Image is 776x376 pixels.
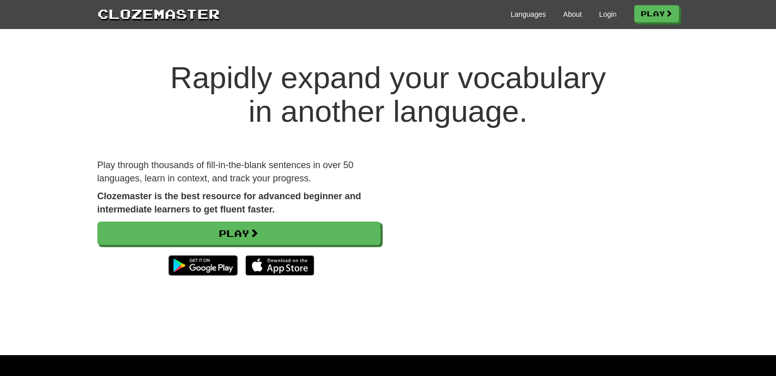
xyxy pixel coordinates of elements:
a: Languages [511,9,546,19]
p: Play through thousands of fill-in-the-blank sentences in over 50 languages, learn in context, and... [97,159,381,185]
a: About [563,9,582,19]
a: Clozemaster [97,4,220,23]
a: Play [97,222,381,245]
img: Get it on Google Play [163,250,242,281]
a: Play [634,5,679,22]
a: Login [599,9,616,19]
img: Download_on_the_App_Store_Badge_US-UK_135x40-25178aeef6eb6b83b96f5f2d004eda3bffbb37122de64afbaef7... [245,255,314,276]
strong: Clozemaster is the best resource for advanced beginner and intermediate learners to get fluent fa... [97,191,361,214]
